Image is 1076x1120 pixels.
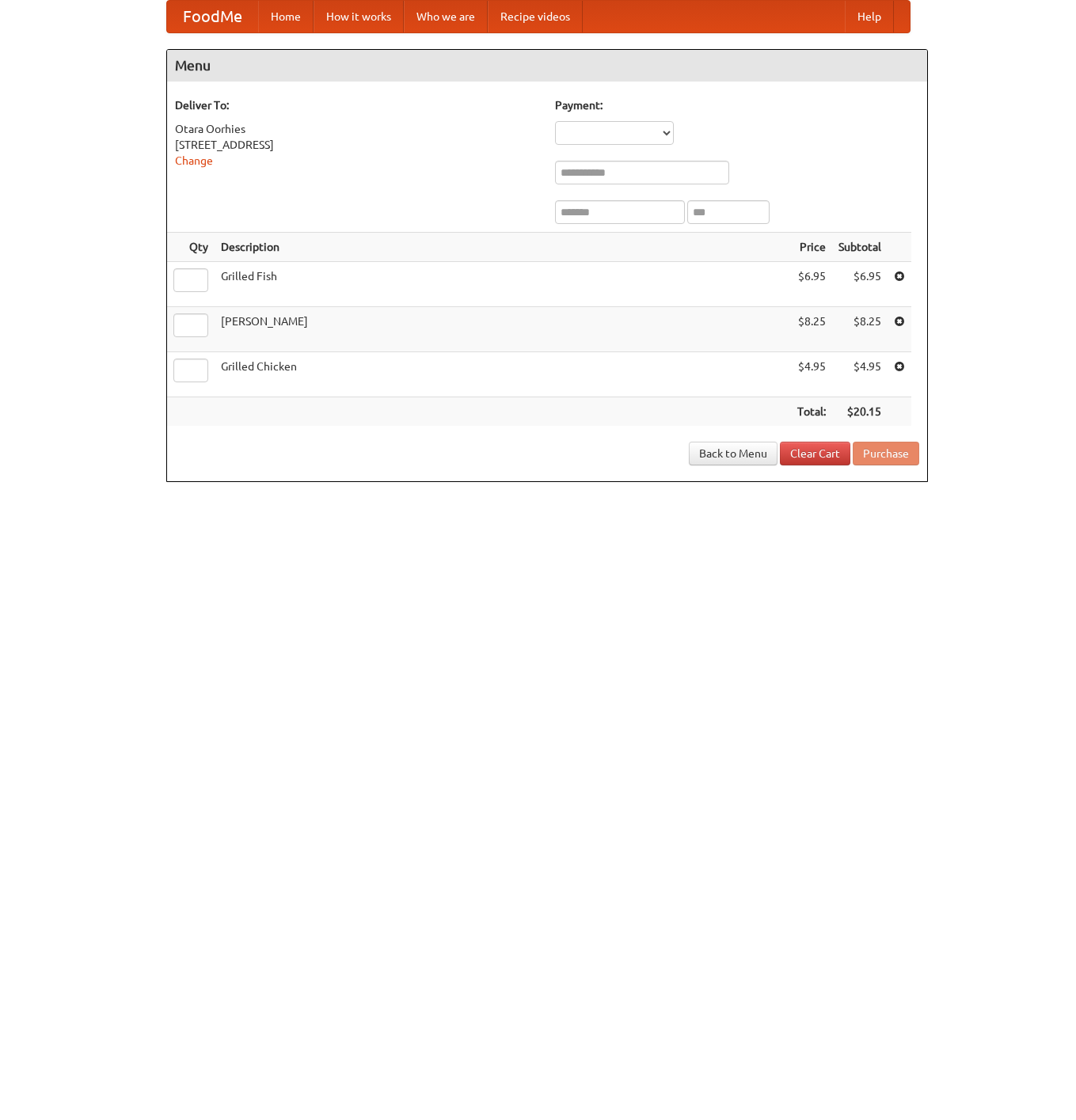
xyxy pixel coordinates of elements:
[167,1,258,32] a: FoodMe
[791,307,832,352] td: $8.25
[314,1,404,32] a: How it works
[488,1,583,32] a: Recipe videos
[845,1,894,32] a: Help
[832,397,888,427] th: $20.15
[853,442,919,465] button: Purchase
[175,154,213,167] a: Change
[832,262,888,307] td: $6.95
[404,1,488,32] a: Who we are
[689,442,778,465] a: Back to Menu
[791,397,832,427] th: Total:
[215,262,791,307] td: Grilled Fish
[167,233,215,262] th: Qty
[791,352,832,397] td: $4.95
[832,352,888,397] td: $4.95
[258,1,314,32] a: Home
[167,50,927,82] h4: Menu
[780,442,850,465] a: Clear Cart
[555,97,919,113] h5: Payment:
[832,307,888,352] td: $8.25
[175,137,539,153] div: [STREET_ADDRESS]
[791,262,832,307] td: $6.95
[215,233,791,262] th: Description
[215,307,791,352] td: [PERSON_NAME]
[175,97,539,113] h5: Deliver To:
[832,233,888,262] th: Subtotal
[175,121,539,137] div: Otara Oorhies
[791,233,832,262] th: Price
[215,352,791,397] td: Grilled Chicken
